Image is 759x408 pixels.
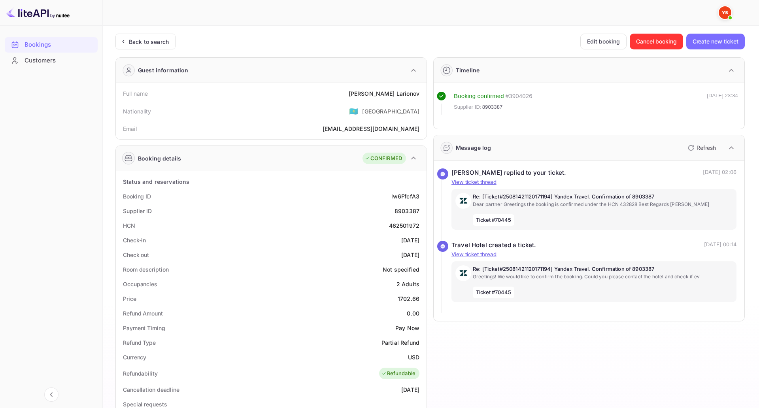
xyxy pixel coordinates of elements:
p: [DATE] 00:14 [704,241,736,250]
p: View ticket thread [451,178,736,186]
div: Not specified [383,265,419,274]
div: Check out [123,251,149,259]
button: Refresh [683,142,719,154]
div: [EMAIL_ADDRESS][DOMAIN_NAME] [323,125,419,133]
p: [DATE] 02:06 [703,168,736,178]
div: [PERSON_NAME] replied to your ticket. [451,168,566,178]
p: View ticket thread [451,251,736,259]
div: Bookings [5,37,98,53]
div: Timeline [456,66,480,74]
div: Cancellation deadline [123,385,179,394]
div: Payment Timing [123,324,165,332]
p: Dear partner Greetings the booking is confirmed under the HCN 432828 Best Regards [PERSON_NAME] [473,201,733,208]
div: Bookings [25,40,94,49]
div: 1702.66 [398,295,419,303]
button: Collapse navigation [44,387,59,402]
div: Price [123,295,136,303]
div: Message log [456,144,491,152]
div: USD [408,353,419,361]
div: [DATE] [401,236,419,244]
img: LiteAPI logo [6,6,70,19]
a: Bookings [5,37,98,52]
p: Re: [Ticket#25081421120171194] Yandex Travel. Confirmation of 8903387 [473,265,733,273]
div: Refund Amount [123,309,163,317]
div: lw6FfcfA3 [391,192,419,200]
div: [DATE] [401,251,419,259]
span: Supplier ID: [454,103,481,111]
div: Back to search [129,38,169,46]
div: Supplier ID [123,207,152,215]
div: Nationality [123,107,151,115]
button: Create new ticket [686,34,745,49]
div: Refundability [123,369,158,378]
p: Re: [Ticket#25081421120171194] Yandex Travel. Confirmation of 8903387 [473,193,733,201]
div: Booking ID [123,192,151,200]
div: [PERSON_NAME] Larionov [349,89,419,98]
div: 8903387 [395,207,419,215]
div: HCN [123,221,135,230]
div: Check-in [123,236,146,244]
div: Status and reservations [123,178,189,186]
div: [DATE] 23:34 [707,92,738,115]
div: CONFIRMED [364,155,402,162]
div: Pay Now [395,324,419,332]
div: Partial Refund [381,338,419,347]
div: Refundable [381,370,416,378]
span: United States [349,104,358,118]
img: Yandex Support [719,6,731,19]
div: Full name [123,89,148,98]
div: Occupancies [123,280,157,288]
div: # 3904026 [506,92,532,101]
div: Guest information [138,66,189,74]
div: Refund Type [123,338,156,347]
img: AwvSTEc2VUhQAAAAAElFTkSuQmCC [455,265,471,281]
div: 2 Adults [396,280,419,288]
a: Customers [5,53,98,68]
div: Email [123,125,137,133]
div: Booking details [138,154,181,162]
div: 462501972 [389,221,419,230]
div: Booking confirmed [454,92,504,101]
div: Room description [123,265,168,274]
div: 0.00 [407,309,419,317]
div: Currency [123,353,146,361]
div: Travel Hotel created a ticket. [451,241,536,250]
div: Customers [25,56,94,65]
span: 8903387 [482,103,503,111]
button: Edit booking [580,34,627,49]
span: Ticket #70445 [473,214,514,226]
img: AwvSTEc2VUhQAAAAAElFTkSuQmCC [455,193,471,209]
div: [DATE] [401,385,419,394]
p: Greetings! We would like to confirm the booking. Could you please contact the hotel and check if ev [473,273,733,280]
button: Cancel booking [630,34,683,49]
div: [GEOGRAPHIC_DATA] [362,107,419,115]
span: Ticket #70445 [473,287,514,298]
p: Refresh [697,144,716,152]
